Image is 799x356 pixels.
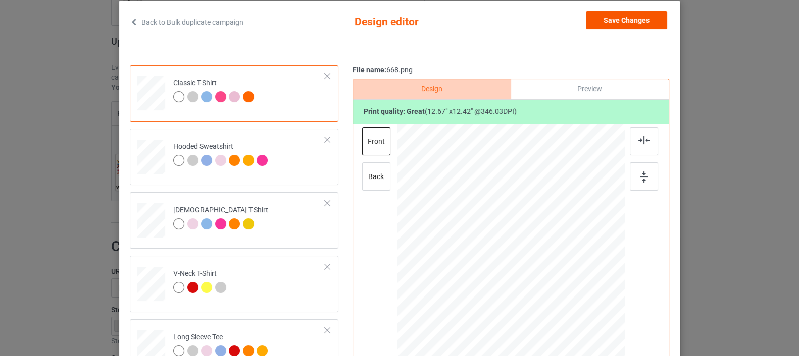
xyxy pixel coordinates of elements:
div: back [362,162,390,191]
div: Classic T-Shirt [130,65,338,122]
div: front [362,127,390,155]
div: Classic T-Shirt [173,78,257,102]
div: V-Neck T-Shirt [130,256,338,312]
span: ( 12.67 " x 12.42 " @ 346.03 DPI) [425,107,517,115]
span: great [407,107,425,115]
span: Design editor [355,11,475,33]
span: File name: [353,66,386,74]
div: Hooded Sweatshirt [173,142,271,165]
b: Print quality: [364,107,425,115]
div: Hooded Sweatshirt [130,129,338,185]
div: Long Sleeve Tee [173,332,271,356]
div: [DEMOGRAPHIC_DATA] T-Shirt [130,192,338,249]
div: Design [353,79,511,99]
div: Preview [511,79,669,99]
img: svg+xml;base64,PD94bWwgdmVyc2lvbj0iMS4wIiBlbmNvZGluZz0iVVRGLTgiPz4KPHN2ZyB3aWR0aD0iMTZweCIgaGVpZ2... [640,171,648,183]
img: svg+xml;base64,PD94bWwgdmVyc2lvbj0iMS4wIiBlbmNvZGluZz0iVVRGLTgiPz4KPHN2ZyB3aWR0aD0iMjJweCIgaGVpZ2... [638,136,650,144]
button: Save Changes [586,11,667,29]
div: [DEMOGRAPHIC_DATA] T-Shirt [173,205,268,229]
a: Back to Bulk duplicate campaign [130,11,243,33]
span: 668.png [386,66,413,74]
div: V-Neck T-Shirt [173,269,229,292]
